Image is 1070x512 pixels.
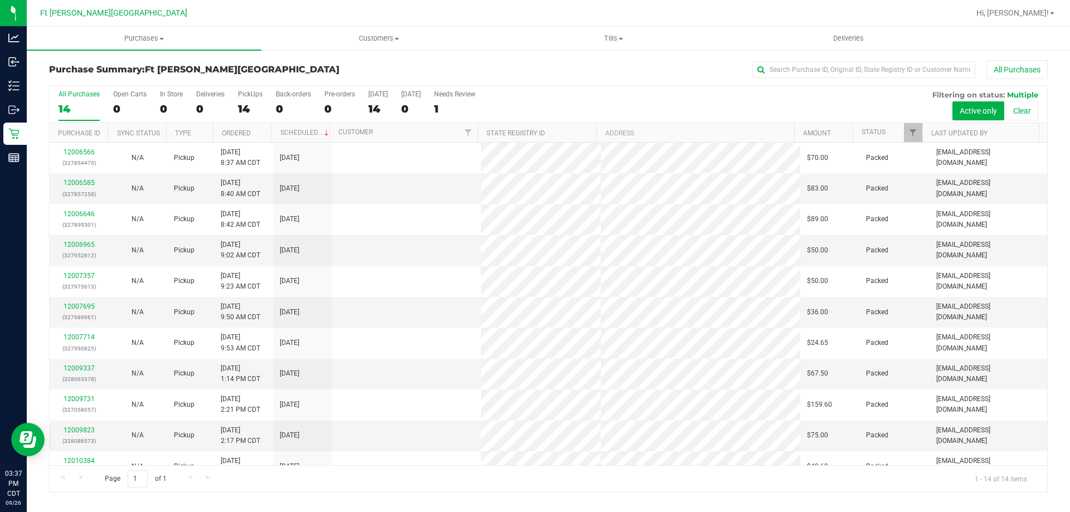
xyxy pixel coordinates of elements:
button: N/A [132,461,144,472]
span: [DATE] 2:21 PM CDT [221,394,260,415]
inline-svg: Outbound [8,104,20,115]
span: Not Applicable [132,215,144,223]
inline-svg: Inventory [8,80,20,91]
span: [EMAIL_ADDRESS][DOMAIN_NAME] [936,147,1040,168]
div: PickUps [238,90,262,98]
div: 14 [59,103,100,115]
a: Filter [459,123,478,142]
span: [DATE] 9:23 AM CDT [221,271,260,292]
span: Pickup [174,153,194,163]
div: Needs Review [434,90,475,98]
a: Deliveries [731,27,966,50]
span: [EMAIL_ADDRESS][DOMAIN_NAME] [936,240,1040,261]
span: Pickup [174,245,194,256]
span: Multiple [1007,90,1038,99]
span: [DATE] 3:12 PM CDT [221,456,260,477]
span: Pickup [174,338,194,348]
span: Not Applicable [132,184,144,192]
span: $67.50 [807,368,828,379]
div: 14 [368,103,388,115]
span: Pickup [174,461,194,472]
span: [DATE] [280,245,299,256]
a: State Registry ID [487,129,545,137]
span: [EMAIL_ADDRESS][DOMAIN_NAME] [936,394,1040,415]
span: [DATE] [280,399,299,410]
div: [DATE] [401,90,421,98]
button: N/A [132,276,144,286]
span: Packed [866,368,888,379]
span: $83.00 [807,183,828,194]
span: Packed [866,307,888,318]
span: $40.60 [807,461,828,472]
a: 12009731 [64,395,95,403]
a: 12010384 [64,457,95,465]
div: 0 [196,103,225,115]
span: [DATE] 9:53 AM CDT [221,332,260,353]
span: [DATE] [280,368,299,379]
span: Not Applicable [132,277,144,285]
th: Address [596,123,794,143]
button: N/A [132,307,144,318]
span: Not Applicable [132,339,144,347]
span: Filtering on status: [932,90,1005,99]
a: Customers [261,27,496,50]
span: Hi, [PERSON_NAME]! [976,8,1049,17]
p: (327989961) [56,312,101,323]
div: Open Carts [113,90,147,98]
span: Ft [PERSON_NAME][GEOGRAPHIC_DATA] [145,64,339,75]
span: [DATE] 8:42 AM CDT [221,209,260,230]
span: [DATE] [280,214,299,225]
span: Not Applicable [132,154,144,162]
span: 1 - 14 of 14 items [966,470,1036,487]
div: 0 [160,103,183,115]
span: [EMAIL_ADDRESS][DOMAIN_NAME] [936,271,1040,292]
span: Packed [866,399,888,410]
p: (328065378) [56,374,101,384]
div: Pre-orders [324,90,355,98]
button: N/A [132,214,144,225]
span: Packed [866,338,888,348]
span: Pickup [174,183,194,194]
span: [DATE] 1:14 PM CDT [221,363,260,384]
p: 03:37 PM CDT [5,469,22,499]
span: Not Applicable [132,431,144,439]
span: Not Applicable [132,369,144,377]
a: Scheduled [280,129,331,136]
span: [DATE] [280,338,299,348]
span: [EMAIL_ADDRESS][DOMAIN_NAME] [936,456,1040,477]
span: Pickup [174,214,194,225]
button: All Purchases [986,60,1048,79]
span: Purchases [27,33,261,43]
a: 12009823 [64,426,95,434]
span: Packed [866,245,888,256]
span: Pickup [174,276,194,286]
span: [EMAIL_ADDRESS][DOMAIN_NAME] [936,363,1040,384]
span: [DATE] 2:17 PM CDT [221,425,260,446]
a: 12006585 [64,179,95,187]
span: Packed [866,276,888,286]
span: Page of 1 [95,470,176,487]
span: Pickup [174,307,194,318]
a: 12007357 [64,272,95,280]
span: $36.00 [807,307,828,318]
span: [DATE] 8:37 AM CDT [221,147,260,168]
span: [DATE] 9:50 AM CDT [221,301,260,323]
button: N/A [132,245,144,256]
span: Packed [866,214,888,225]
span: $70.00 [807,153,828,163]
span: [DATE] 9:02 AM CDT [221,240,260,261]
button: Clear [1006,101,1038,120]
span: [EMAIL_ADDRESS][DOMAIN_NAME] [936,209,1040,230]
span: Not Applicable [132,401,144,408]
span: [DATE] [280,276,299,286]
h3: Purchase Summary: [49,65,382,75]
span: [EMAIL_ADDRESS][DOMAIN_NAME] [936,425,1040,446]
inline-svg: Inbound [8,56,20,67]
a: 12007695 [64,303,95,310]
span: $50.00 [807,245,828,256]
span: Pickup [174,368,194,379]
iframe: Resource center [11,423,45,456]
a: Amount [803,129,831,137]
button: N/A [132,338,144,348]
inline-svg: Reports [8,152,20,163]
